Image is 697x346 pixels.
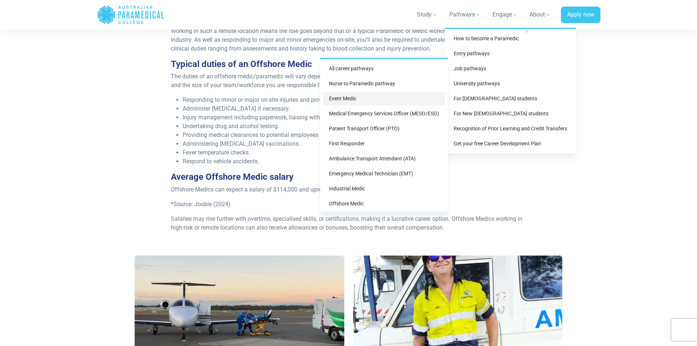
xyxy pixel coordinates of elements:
a: Ambulance Transport Attendant (ATA) [323,152,445,165]
a: Engage [488,4,522,25]
li: Administer [MEDICAL_DATA] if necessary. [183,104,526,113]
a: Medical Emergency Services Officer (MESO/ESO) [323,107,445,120]
a: Australian Paramedical College [97,3,165,27]
li: Undertaking drug and alcohol testing. [183,122,526,131]
a: First Responder [323,137,445,150]
a: About [525,4,555,25]
li: Responding to minor or major on-site injuries and providing medical care. [183,96,526,104]
p: Working in such a remote location means the role goes beyond that of a typical Paramedic or Medic... [171,27,526,53]
h3: Typical duties of an Offshore Medic [171,59,526,70]
a: All career pathways [323,62,445,75]
li: Fever temperature checks. [183,148,526,157]
a: University pathways [448,77,573,90]
a: Nurse to Paramedic pathway [323,77,445,90]
a: Get your free Career Development Plan [448,137,573,150]
p: Salaries may rise further with overtime, specialised skills, or certifications, making it a lucra... [171,215,526,232]
p: The duties of an offshore medic/paramedic will vary depending on the size and location of the sit... [171,72,526,90]
p: Offshore Medics can expect a salary of $114,000 and upwards.* [171,185,526,194]
a: Industrial Medic [323,182,445,196]
div: Entry pathways [320,58,448,212]
a: For New [DEMOGRAPHIC_DATA] students [448,107,573,120]
a: Recognition of Prior Learning and Credit Transfers [448,122,573,135]
a: Entry pathways [448,47,573,60]
a: Apply now [561,7,600,23]
li: Administering [MEDICAL_DATA] vaccinations. [183,139,526,148]
a: Event Medic [323,92,445,105]
a: Offshore Medic [323,197,445,211]
a: How to become a Paramedic [448,32,573,45]
li: Providing medical clearances to potential employees and return-to-work employees. [183,131,526,139]
a: For [DEMOGRAPHIC_DATA] students [448,92,573,105]
li: Respond to vehicle accidents. [183,157,526,166]
li: Injury management including paperwork, liaising with patients, physiotherapists, doctors, and hum... [183,113,526,122]
div: Pathways [445,28,576,153]
a: Study [412,4,442,25]
a: Emergency Medical Technician (EMT) [323,167,445,181]
a: Patient Transport Officer (PTO) [323,122,445,135]
h3: Average Offshore Medic salary [171,172,526,182]
p: *Source: Jooble (2024) [171,200,526,209]
a: Job pathways [448,62,573,75]
a: Pathways [445,4,485,25]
